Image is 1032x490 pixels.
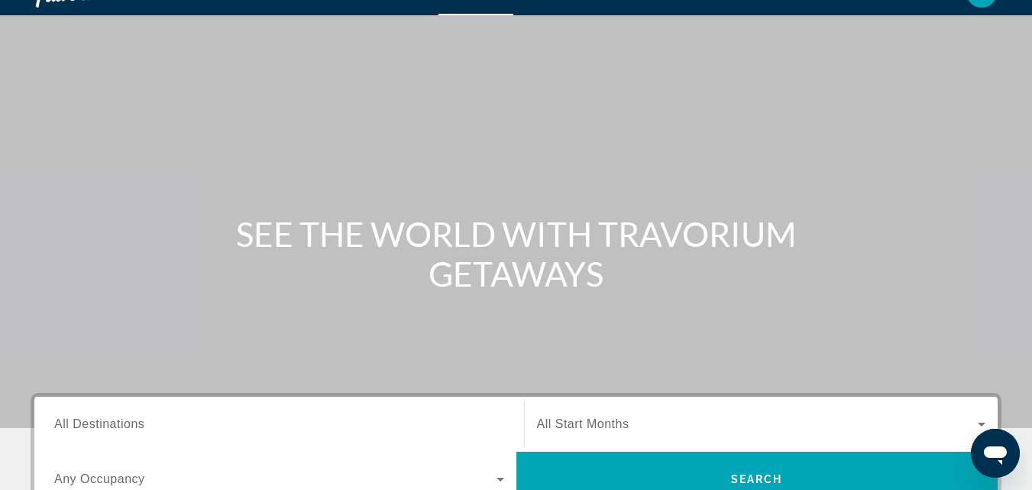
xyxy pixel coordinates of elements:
[54,472,145,485] span: Any Occupancy
[230,214,803,294] h1: SEE THE WORLD WITH TRAVORIUM GETAWAYS
[54,417,144,430] span: All Destinations
[971,429,1020,478] iframe: Button to launch messaging window
[731,473,783,485] span: Search
[537,417,629,430] span: All Start Months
